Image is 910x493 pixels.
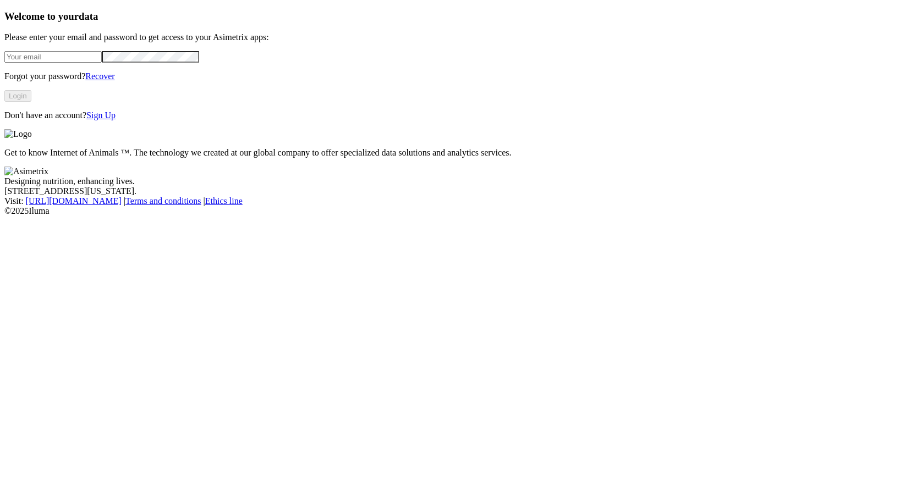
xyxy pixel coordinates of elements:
a: Sign Up [86,110,116,120]
div: Designing nutrition, enhancing lives. [4,176,906,186]
a: Recover [85,71,114,81]
div: © 2025 Iluma [4,206,906,216]
div: [STREET_ADDRESS][US_STATE]. [4,186,906,196]
span: data [79,10,98,22]
p: Please enter your email and password to get access to your Asimetrix apps: [4,32,906,42]
button: Login [4,90,31,102]
a: Terms and conditions [125,196,201,206]
input: Your email [4,51,102,63]
img: Asimetrix [4,167,48,176]
img: Logo [4,129,32,139]
a: Ethics line [205,196,243,206]
p: Forgot your password? [4,71,906,81]
div: Visit : | | [4,196,906,206]
p: Get to know Internet of Animals ™. The technology we created at our global company to offer speci... [4,148,906,158]
p: Don't have an account? [4,110,906,120]
a: [URL][DOMAIN_NAME] [26,196,122,206]
h3: Welcome to your [4,10,906,23]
